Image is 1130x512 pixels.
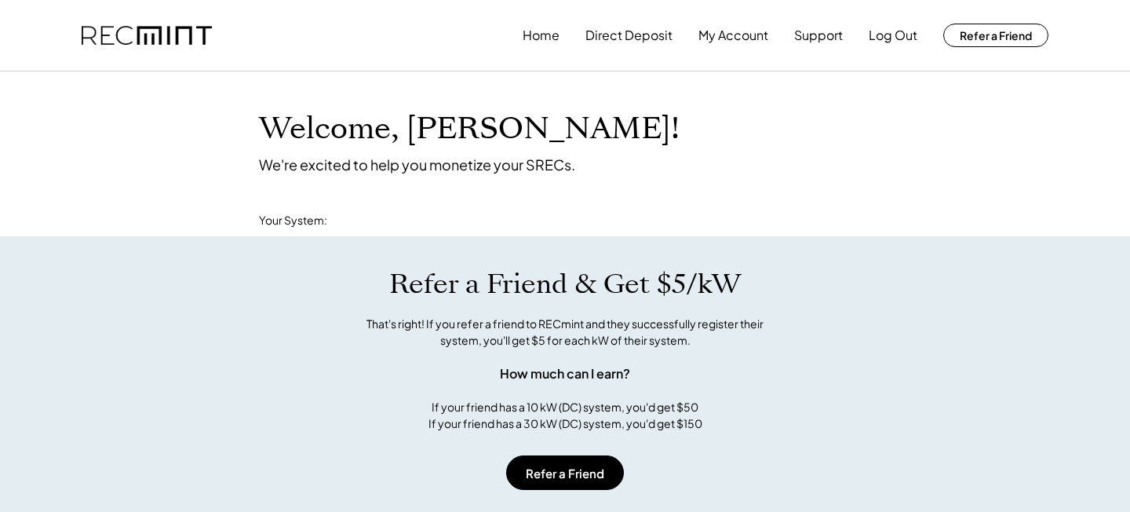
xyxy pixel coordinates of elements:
button: Home [523,20,560,51]
img: recmint-logotype%403x.png [82,26,212,46]
button: Log Out [869,20,917,51]
button: Refer a Friend [943,24,1048,47]
div: We're excited to help you monetize your SRECs. [259,155,575,174]
div: That's right! If you refer a friend to RECmint and they successfully register their system, you'l... [349,316,781,349]
div: How much can I earn? [500,364,630,383]
button: Support [794,20,843,51]
div: Your System: [259,213,327,229]
h1: Welcome, [PERSON_NAME]! [259,111,680,148]
button: Refer a Friend [506,455,624,490]
h1: Refer a Friend & Get $5/kW [389,268,741,301]
div: If your friend has a 10 kW (DC) system, you'd get $50 If your friend has a 30 kW (DC) system, you... [428,399,702,432]
button: My Account [698,20,768,51]
button: Direct Deposit [585,20,673,51]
